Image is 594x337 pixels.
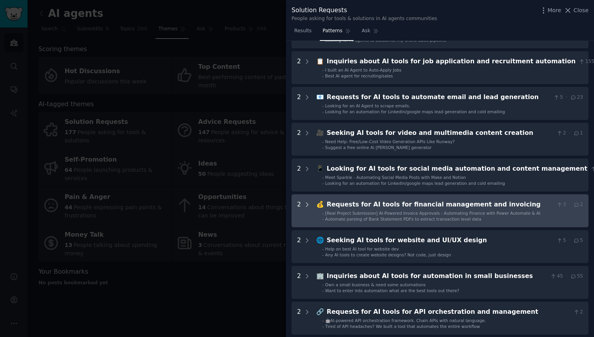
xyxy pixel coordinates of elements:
span: Help on best AI tool for website dev [325,247,399,251]
div: Inquiries about AI tools for job application and recruitment automation [327,57,576,66]
span: 🏢 [316,272,324,280]
span: 🌐 [316,236,324,244]
span: Looking for an AI Agent to scrape emails. [325,103,411,108]
span: 3 [556,201,566,208]
div: 2 [297,57,301,79]
span: Tired of API headaches? We built a tool that automates the entire workflow [325,324,480,329]
span: More [548,6,561,15]
div: 2 [297,92,301,114]
div: - [322,109,324,114]
a: Patterns [320,25,353,41]
span: 2 [573,201,583,208]
span: Any AI tools to create website designs? Not code, just design [325,252,451,257]
span: 📋 [316,57,324,65]
span: Results [294,28,312,35]
span: 🎥 [316,129,324,136]
span: Patterns [323,28,342,35]
div: - [322,246,324,252]
div: - [322,145,324,150]
span: 2 [573,309,583,316]
div: - [322,282,324,287]
div: - [322,67,324,73]
div: 2 [297,128,301,150]
span: 📱 [316,165,324,172]
span: · [569,237,570,244]
span: 1 [573,130,583,137]
span: I built an AI Agent to Auto-Apply Jobs [325,68,401,72]
span: 23 [570,94,583,101]
div: Seeking AI tools for video and multimedia content creation [327,128,554,138]
div: - [322,103,324,109]
span: Own a small business & need some automations [325,282,426,287]
span: 💰 [316,201,324,208]
span: Ask [362,28,370,35]
span: [Real Project Submission] AI-Powered Invoice Approvals - Automating Finance with Power Automate & AI [325,211,541,215]
span: Need Help: Free/Low-Cost Video Generation APIs Like Runway? [325,139,455,144]
div: 2 [297,200,301,222]
span: Want to enter into automation what are the best tools out there? [325,288,459,293]
div: - [322,288,324,293]
div: Requests for AI tools for API orchestration and management [327,307,570,317]
div: Solution Requests [291,6,437,15]
div: - [322,180,324,186]
span: · [566,94,567,101]
div: 2 [297,271,301,293]
div: 2 [297,236,301,258]
span: 🤖AI-powered API orchestration framework. Chain APIs with natural language. [325,318,486,323]
div: Looking for AI tools for social media automation and content management [327,164,587,174]
span: Close [574,6,588,15]
span: 5 [556,237,566,244]
div: Requests for AI tools for financial management and invoicing [327,200,554,210]
span: 5 [573,237,583,244]
div: - [322,210,324,216]
div: 2 [297,307,301,329]
span: · [569,130,570,137]
div: - [322,324,324,329]
div: - [322,252,324,258]
span: 45 [550,273,563,280]
span: Meet Sparkle - Automating Social Media Posts with Make and Notion [325,175,466,180]
div: Seeking AI tools for website and UI/UX design [327,236,554,245]
span: · [569,201,570,208]
span: Looking for an automation for Linkedin/google maps lead generation and cold emailing [325,109,505,114]
button: Close [564,6,588,15]
div: - [322,318,324,323]
span: 2 [556,130,566,137]
span: Suggest a free online Ai [PERSON_NAME] generator [325,145,432,150]
div: - [322,139,324,144]
div: People asking for tools & solutions in AI agents communities [291,15,437,22]
a: Ask [359,25,381,41]
span: 5 [553,94,563,101]
button: More [539,6,561,15]
span: · [566,273,567,280]
div: Requests for AI tools to automate email and lead generation [327,92,550,102]
span: Best AI agent for recruiting/sales [325,74,393,78]
span: 🔗 [316,308,324,315]
div: 2 [297,164,301,186]
span: Looking for an automation for Linkedin/google maps lead generation and cold emailing [325,181,505,186]
div: - [322,73,324,79]
div: - [322,216,324,222]
span: Automate parsing of Bank Statement PDFs to extract transaction level data [325,217,482,221]
div: - [322,175,324,180]
a: Results [291,25,314,41]
span: 55 [570,273,583,280]
div: Inquiries about AI tools for automation in small businesses [327,271,547,281]
span: 📧 [316,93,324,101]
